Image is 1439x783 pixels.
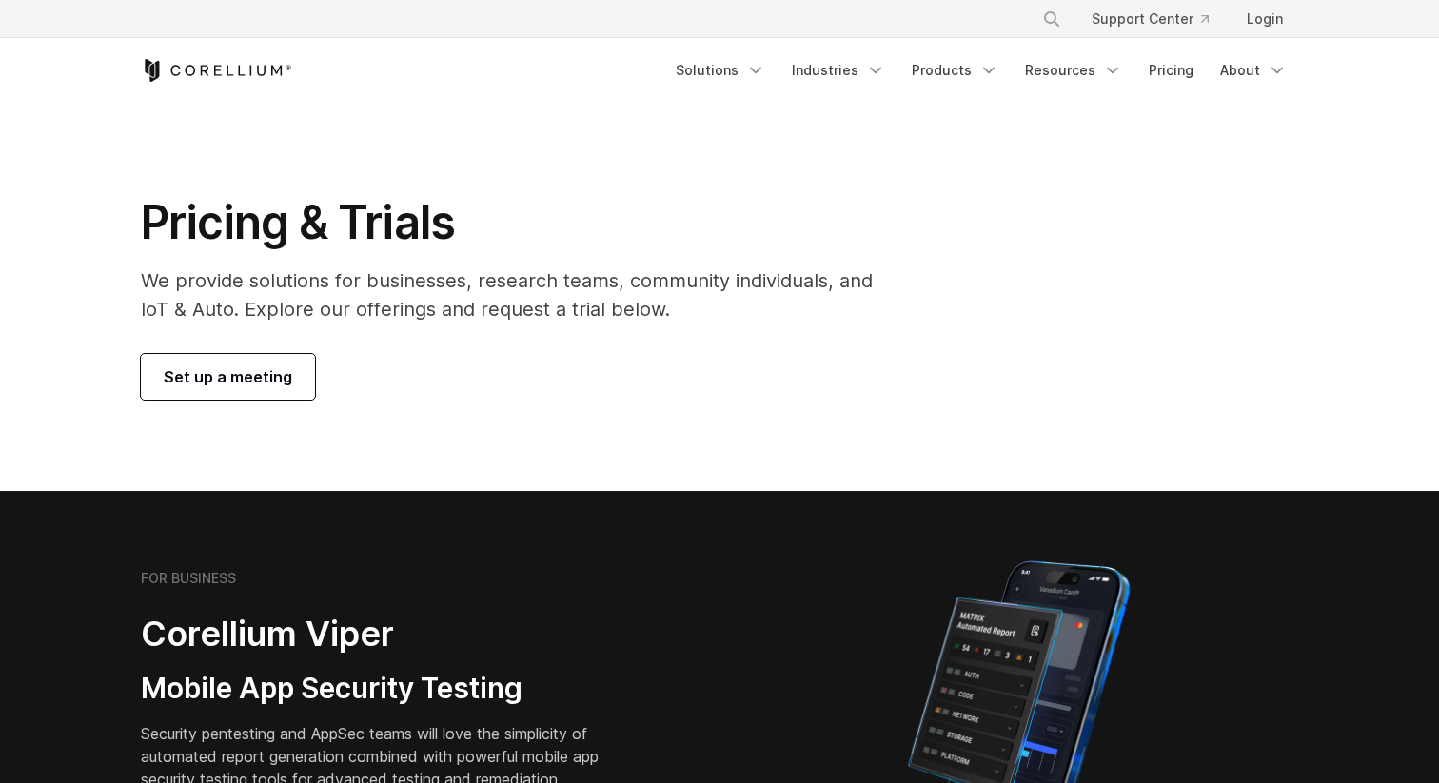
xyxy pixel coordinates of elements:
a: About [1209,53,1298,88]
a: Products [900,53,1010,88]
h2: Corellium Viper [141,613,628,656]
h6: FOR BUSINESS [141,570,236,587]
a: Industries [780,53,897,88]
a: Support Center [1076,2,1224,36]
a: Pricing [1137,53,1205,88]
a: Solutions [664,53,777,88]
a: Login [1232,2,1298,36]
p: We provide solutions for businesses, research teams, community individuals, and IoT & Auto. Explo... [141,266,899,323]
a: Set up a meeting [141,354,315,400]
h3: Mobile App Security Testing [141,671,628,707]
a: Resources [1014,53,1133,88]
h1: Pricing & Trials [141,194,899,251]
button: Search [1035,2,1069,36]
span: Set up a meeting [164,365,292,388]
div: Navigation Menu [664,53,1298,88]
a: Corellium Home [141,59,292,82]
div: Navigation Menu [1019,2,1298,36]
